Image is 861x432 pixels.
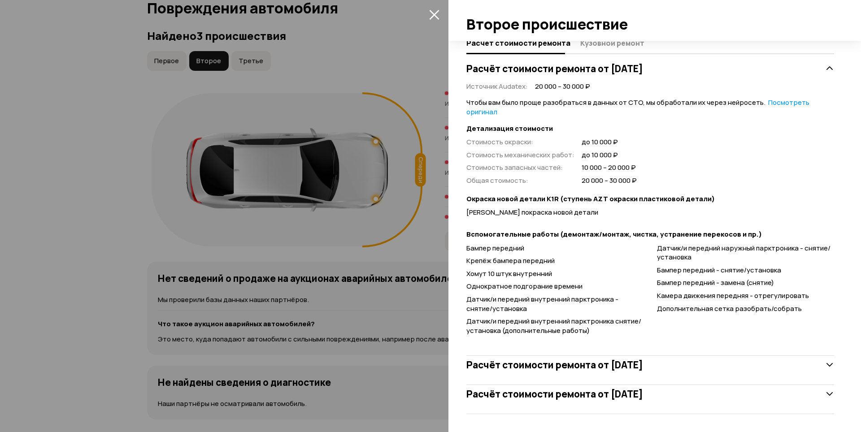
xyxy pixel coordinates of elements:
span: Крепёж бампера передний [466,256,555,265]
span: Однократное подгорание времени [466,281,583,291]
h3: Расчёт стоимости ремонта от [DATE] [466,63,643,74]
span: 20 000 – 30 000 ₽ [535,82,590,91]
span: [PERSON_NAME] покраска новой детали [466,207,598,217]
span: до 10 000 ₽ [582,138,637,147]
span: Общая стоимость : [466,176,528,185]
span: Чтобы вам было проще разобраться в данных от СТО, мы обработали их через нейросеть. [466,98,809,117]
a: Посмотреть оригинал [466,98,809,117]
span: Дополнительная сетка разобрать/собрать [657,304,802,313]
span: Датчик/и передний наружный парктроника - снятие/установка [657,243,831,262]
span: Кузовной ремонт [580,39,644,48]
span: 20 000 – 30 000 ₽ [582,176,637,186]
span: до 10 000 ₽ [582,151,637,160]
button: закрыть [427,7,441,22]
span: Камера движения передняя - отрегулировать [657,291,809,300]
span: Источник Audatex : [466,82,528,91]
span: Бампер передний - замена (снятие) [657,278,774,287]
span: Стоимость запасных частей : [466,163,563,172]
span: Хомут 10 штук внутренний [466,269,552,278]
span: Датчик/и передний внутренний парктроника - снятие/установка [466,294,618,313]
span: Бампер передний [466,243,524,253]
span: Бампер передний - снятие/установка [657,265,781,275]
span: Расчёт стоимости ремонта [466,39,570,48]
strong: Вспомогательные работы (демонтаж/монтаж, чистка, устранение перекосов и пр.) [466,230,834,239]
span: Датчик/и передний внутренний парктроника снятие/установка (дополнительные работы) [466,316,641,335]
h3: Расчёт стоимости ремонта от [DATE] [466,388,643,400]
span: 10 000 – 20 000 ₽ [582,163,637,173]
strong: Окраска новой детали K1R (ступень AZT окраски пластиковой детали) [466,194,834,204]
span: Стоимость механических работ : [466,150,574,160]
span: Стоимость окраски : [466,137,533,147]
strong: Детализация стоимости [466,124,834,134]
h3: Расчёт стоимости ремонта от [DATE] [466,359,643,371]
